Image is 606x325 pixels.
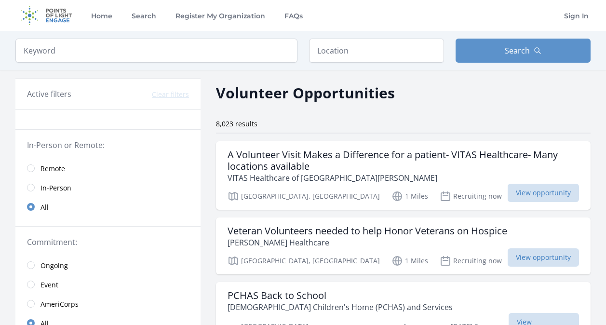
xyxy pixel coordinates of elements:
button: Clear filters [152,90,189,99]
span: Remote [40,164,65,174]
p: Recruiting now [440,190,502,202]
span: All [40,203,49,212]
a: A Volunteer Visit Makes a Difference for a patient- VITAS Healthcare- Many locations available VI... [216,141,591,210]
input: Keyword [15,39,297,63]
h3: Active filters [27,88,71,100]
a: Remote [15,159,201,178]
span: Ongoing [40,261,68,271]
span: In-Person [40,183,71,193]
a: All [15,197,201,217]
a: Event [15,275,201,294]
span: Event [40,280,58,290]
legend: Commitment: [27,236,189,248]
p: VITAS Healthcare of [GEOGRAPHIC_DATA][PERSON_NAME] [228,172,579,184]
span: 8,023 results [216,119,257,128]
h3: PCHAS Back to School [228,290,453,301]
h2: Volunteer Opportunities [216,82,395,104]
a: Ongoing [15,256,201,275]
h3: Veteran Volunteers needed to help Honor Veterans on Hospice [228,225,507,237]
a: In-Person [15,178,201,197]
p: Recruiting now [440,255,502,267]
p: 1 Miles [391,190,428,202]
a: AmeriCorps [15,294,201,313]
p: [PERSON_NAME] Healthcare [228,237,507,248]
input: Location [309,39,444,63]
p: [GEOGRAPHIC_DATA], [GEOGRAPHIC_DATA] [228,255,380,267]
p: [DEMOGRAPHIC_DATA] Children's Home (PCHAS) and Services [228,301,453,313]
p: [GEOGRAPHIC_DATA], [GEOGRAPHIC_DATA] [228,190,380,202]
legend: In-Person or Remote: [27,139,189,151]
a: Veteran Volunteers needed to help Honor Veterans on Hospice [PERSON_NAME] Healthcare [GEOGRAPHIC_... [216,217,591,274]
button: Search [456,39,591,63]
span: Search [505,45,530,56]
span: View opportunity [508,184,579,202]
p: 1 Miles [391,255,428,267]
h3: A Volunteer Visit Makes a Difference for a patient- VITAS Healthcare- Many locations available [228,149,579,172]
span: AmeriCorps [40,299,79,309]
span: View opportunity [508,248,579,267]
